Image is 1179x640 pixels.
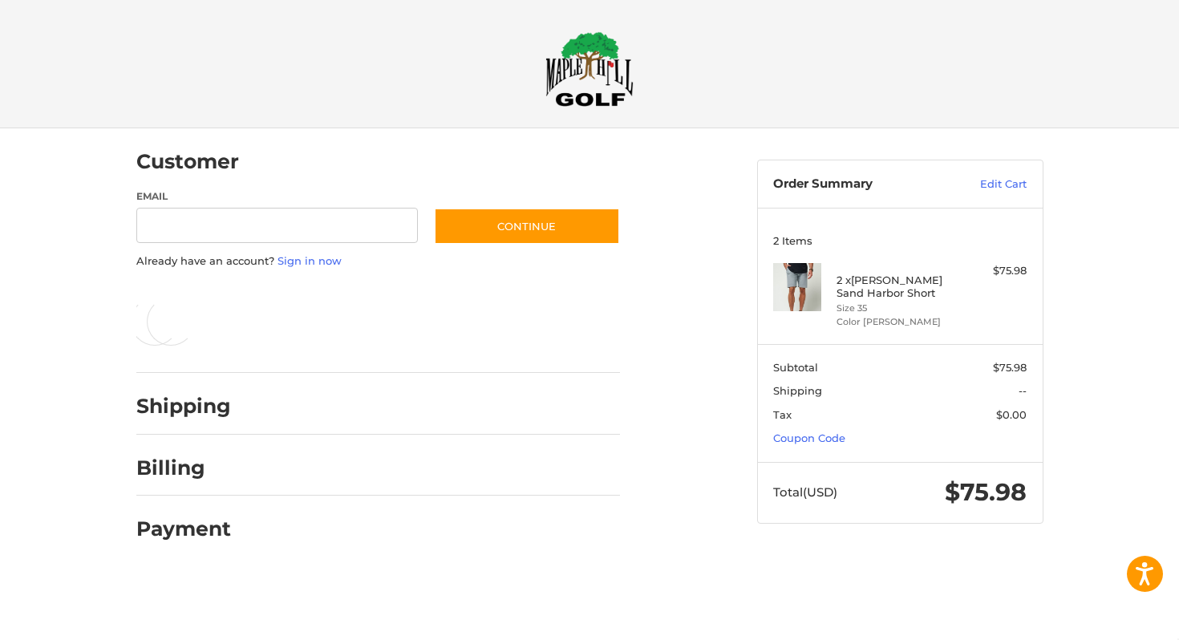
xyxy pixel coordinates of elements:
[837,315,959,329] li: Color [PERSON_NAME]
[1019,384,1027,397] span: --
[946,176,1027,192] a: Edit Cart
[773,431,845,444] a: Coupon Code
[773,484,837,500] span: Total (USD)
[278,254,342,267] a: Sign in now
[136,516,231,541] h2: Payment
[136,394,231,419] h2: Shipping
[773,176,946,192] h3: Order Summary
[434,208,620,245] button: Continue
[773,408,792,421] span: Tax
[837,302,959,315] li: Size 35
[773,234,1027,247] h3: 2 Items
[545,31,634,107] img: Maple Hill Golf
[945,477,1027,507] span: $75.98
[996,408,1027,421] span: $0.00
[136,253,620,269] p: Already have an account?
[136,456,230,480] h2: Billing
[993,361,1027,374] span: $75.98
[963,263,1027,279] div: $75.98
[136,149,239,174] h2: Customer
[773,361,818,374] span: Subtotal
[136,189,419,204] label: Email
[773,384,822,397] span: Shipping
[837,273,959,300] h4: 2 x [PERSON_NAME] Sand Harbor Short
